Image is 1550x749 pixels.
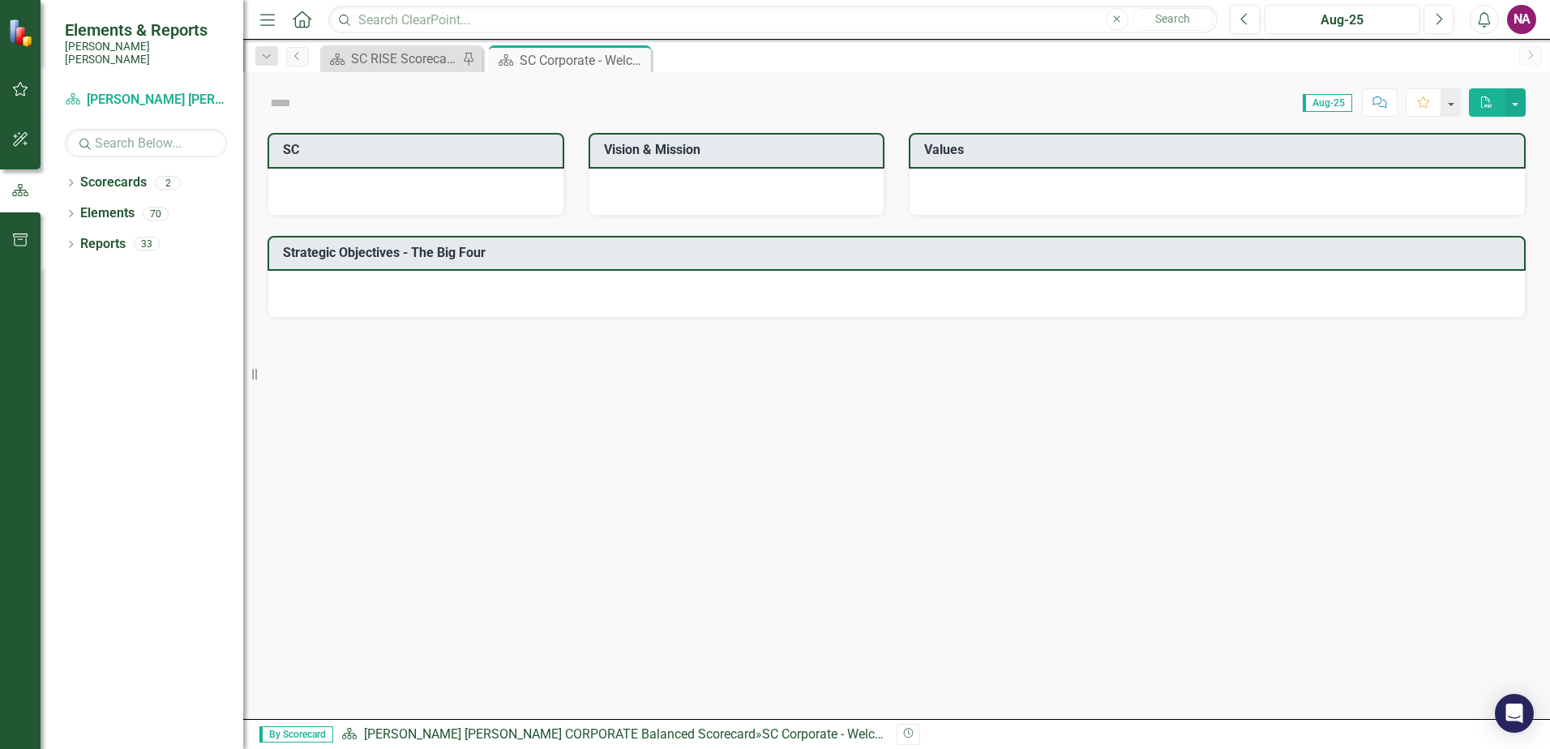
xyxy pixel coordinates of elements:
[364,726,756,742] a: [PERSON_NAME] [PERSON_NAME] CORPORATE Balanced Scorecard
[80,235,126,254] a: Reports
[604,143,876,157] h3: Vision & Mission
[341,725,884,744] div: »
[351,49,458,69] div: SC RISE Scorecard - Welcome to ClearPoint
[328,6,1218,34] input: Search ClearPoint...
[283,246,1516,260] h3: Strategic Objectives - The Big Four
[1133,8,1214,31] button: Search
[1507,5,1536,34] button: NA
[924,143,1516,157] h3: Values
[283,143,554,157] h3: SC
[65,91,227,109] a: [PERSON_NAME] [PERSON_NAME] CORPORATE Balanced Scorecard
[1303,94,1352,112] span: Aug-25
[8,19,36,47] img: ClearPoint Strategy
[1270,11,1414,30] div: Aug-25
[1495,694,1534,733] div: Open Intercom Messenger
[520,50,647,71] div: SC Corporate - Welcome to ClearPoint
[155,176,181,190] div: 2
[80,173,147,192] a: Scorecards
[65,20,227,40] span: Elements & Reports
[65,129,227,157] input: Search Below...
[65,40,227,66] small: [PERSON_NAME] [PERSON_NAME]
[268,90,293,116] img: Not Defined
[259,726,333,743] span: By Scorecard
[1155,12,1190,25] span: Search
[324,49,458,69] a: SC RISE Scorecard - Welcome to ClearPoint
[143,207,169,220] div: 70
[80,204,135,223] a: Elements
[134,238,160,251] div: 33
[762,726,977,742] div: SC Corporate - Welcome to ClearPoint
[1265,5,1419,34] button: Aug-25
